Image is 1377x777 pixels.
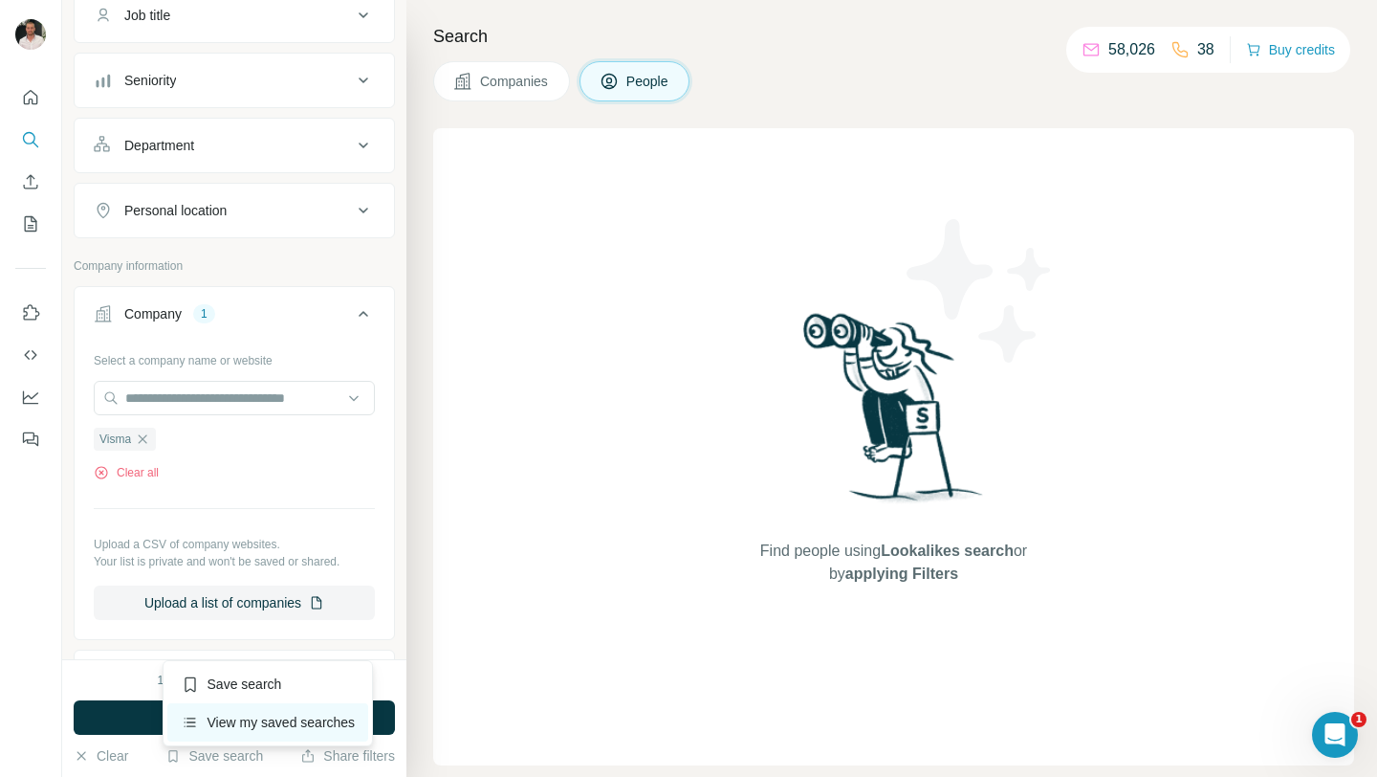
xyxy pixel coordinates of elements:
button: My lists [15,207,46,241]
button: Buy credits [1246,36,1335,63]
img: Avatar [15,19,46,50]
button: Search [15,122,46,157]
button: Clear [74,746,128,766]
button: Use Surfe on LinkedIn [15,296,46,330]
p: Upload a CSV of company websites. [94,536,375,553]
img: Surfe Illustration - Woman searching with binoculars [795,308,994,522]
iframe: Intercom live chat [1312,712,1358,758]
button: Company1 [75,291,394,344]
p: 58,026 [1108,38,1155,61]
button: Dashboard [15,380,46,414]
button: Seniority [75,57,394,103]
h4: Search [433,23,1354,50]
span: Visma [99,431,131,448]
span: Lookalikes search [881,543,1014,559]
span: Companies [480,72,550,91]
span: applying Filters [845,566,958,582]
button: Share filters [300,746,395,766]
div: Company [124,304,182,323]
div: Job title [124,6,170,25]
button: Clear all [94,464,159,481]
p: Your list is private and won't be saved or shared. [94,553,375,570]
div: Department [124,136,194,155]
p: 38 [1197,38,1214,61]
span: 1 [1351,712,1366,727]
p: Company information [74,257,395,275]
button: Upload a list of companies [94,586,375,620]
div: Select a company name or website [94,344,375,369]
span: People [626,72,670,91]
div: 1 [193,305,215,322]
div: 1960 search results remaining [158,672,312,689]
button: Enrich CSV [15,165,46,199]
img: Surfe Illustration - Stars [894,205,1066,377]
button: Run search [74,700,395,735]
div: Save search [167,665,369,703]
button: Feedback [15,422,46,456]
button: Industry [75,655,394,700]
div: Seniority [124,71,176,90]
button: Personal location [75,188,394,233]
div: View my saved searches [167,703,369,742]
div: Personal location [124,201,227,220]
button: Department [75,122,394,168]
button: Save search [165,746,263,766]
span: Find people using or by [740,540,1046,586]
button: Use Surfe API [15,338,46,372]
button: Quick start [15,80,46,115]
